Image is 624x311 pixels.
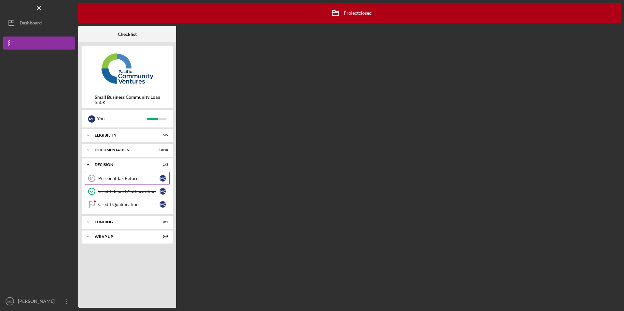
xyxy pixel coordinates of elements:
div: M C [88,115,95,123]
tspan: 14 [89,176,94,180]
div: 0 / 1 [156,220,168,224]
div: Dashboard [20,16,42,31]
div: Credit Report Authorization [98,189,160,194]
a: 14Personal Tax ReturnMC [85,172,170,185]
div: You [97,113,147,124]
div: M C [160,175,166,182]
div: Wrap Up [95,235,152,239]
div: 10 / 10 [156,148,168,152]
div: 1 / 3 [156,163,168,167]
div: Project closed [327,5,372,21]
div: Eligibility [95,133,152,137]
a: Credit Report AuthorizationMC [85,185,170,198]
div: Personal Tax Return [98,176,160,181]
div: Funding [95,220,152,224]
div: Decision [95,163,152,167]
b: Small Business Community Loan [95,95,160,100]
div: 0 / 9 [156,235,168,239]
img: Product logo [82,49,173,88]
text: MC [8,300,12,303]
div: [PERSON_NAME] [16,295,59,309]
div: $50K [95,100,160,105]
div: Credit Qualification [98,202,160,207]
div: Documentation [95,148,152,152]
div: 5 / 5 [156,133,168,137]
div: M C [160,201,166,208]
button: MC[PERSON_NAME] [3,295,75,308]
div: M C [160,188,166,195]
button: Dashboard [3,16,75,29]
b: Checklist [118,32,137,37]
a: Credit QualificationMC [85,198,170,211]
